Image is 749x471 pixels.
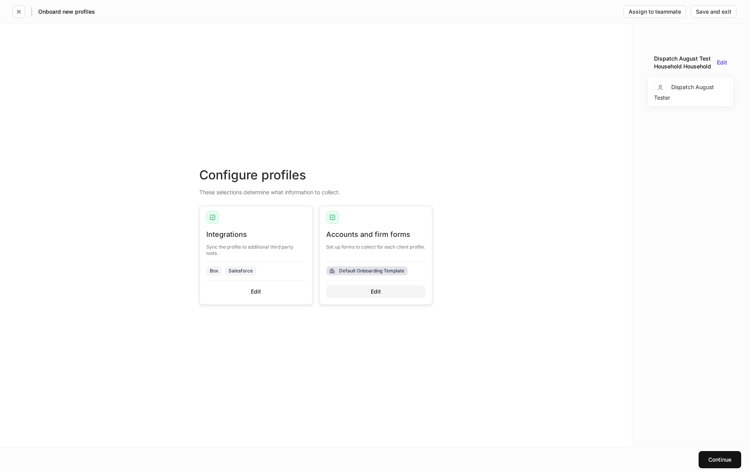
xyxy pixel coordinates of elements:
[717,60,727,65] button: Edit
[210,267,218,274] div: Box
[654,81,727,102] div: Dispatch August Tester
[696,9,731,14] div: Save and exit
[206,230,306,239] div: Integrations
[326,285,426,298] button: Edit
[708,457,731,462] div: Continue
[199,167,433,184] div: Configure profiles
[699,451,741,468] button: Continue
[326,230,426,239] div: Accounts and firm forms
[326,239,426,250] div: Set up forms to collect for each client profile.
[199,184,433,196] div: These selections determine what information to collect.
[691,5,736,18] button: Save and exit
[251,289,261,294] div: Edit
[629,9,681,14] div: Assign to teammate
[229,267,253,274] div: Salesforce
[38,8,95,16] h5: Onboard new profiles
[339,267,404,274] div: Default Onboarding Template
[654,55,714,70] div: Dispatch August Test Household Household
[624,5,686,18] button: Assign to teammate
[371,289,381,294] div: Edit
[206,239,306,256] div: Sync the profile to additional third party tools.
[206,285,306,298] button: Edit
